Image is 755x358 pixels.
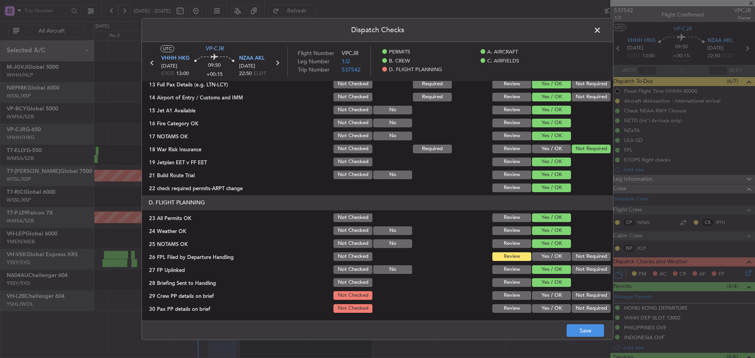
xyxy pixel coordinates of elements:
[572,304,611,313] button: Not Required
[142,18,613,42] header: Dispatch Checks
[572,252,611,261] button: Not Required
[572,80,611,88] button: Not Required
[572,265,611,274] button: Not Required
[572,291,611,300] button: Not Required
[572,145,611,153] button: Not Required
[572,93,611,101] button: Not Required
